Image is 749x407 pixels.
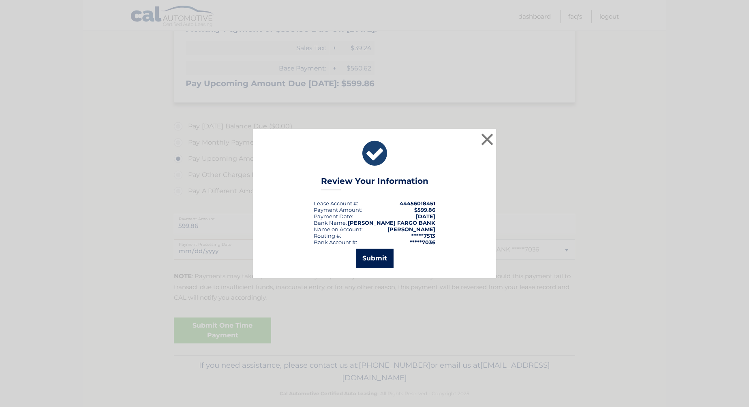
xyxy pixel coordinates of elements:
[314,239,357,245] div: Bank Account #:
[348,219,435,226] strong: [PERSON_NAME] FARGO BANK
[314,219,347,226] div: Bank Name:
[314,232,341,239] div: Routing #:
[416,213,435,219] span: [DATE]
[314,226,363,232] div: Name on Account:
[314,213,352,219] span: Payment Date
[321,176,428,190] h3: Review Your Information
[314,207,362,213] div: Payment Amount:
[314,213,353,219] div: :
[479,131,495,147] button: ×
[400,200,435,207] strong: 44456018451
[314,200,358,207] div: Lease Account #:
[387,226,435,232] strong: [PERSON_NAME]
[356,249,394,268] button: Submit
[414,207,435,213] span: $599.86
